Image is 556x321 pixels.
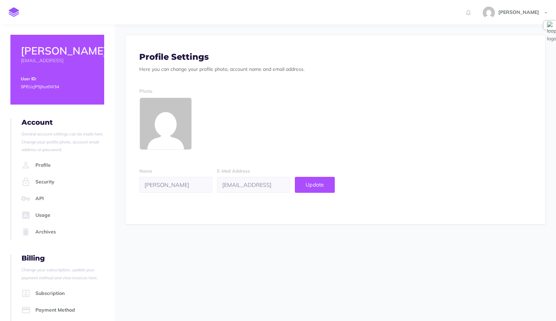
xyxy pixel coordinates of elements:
[19,224,104,240] a: Archives
[19,190,104,207] a: API
[21,57,94,64] p: [EMAIL_ADDRESS]
[22,131,103,152] small: General account settings can be made here. Change your profile photo, account email address or pa...
[9,7,19,17] img: logo-mark.svg
[19,302,104,319] a: Payment Method
[19,174,104,190] a: Security
[295,177,335,193] button: Update
[139,52,531,61] h3: Profile Settings
[21,84,59,89] small: SPEUzJPSjfoz6W34
[22,254,104,262] h4: Billing
[139,167,152,175] label: Name
[495,9,542,15] span: [PERSON_NAME]
[22,118,104,126] h4: Account
[21,76,36,81] small: User ID:
[19,207,104,224] a: Usage
[139,88,152,95] label: Photo
[483,7,495,19] img: 553b2327785c03ac62e17437ea790f36.jpg
[139,65,531,73] p: Here you can change your profile photo, account name and email address.
[22,267,98,280] small: Change your subscription, update your payment method and view invoices here.
[21,45,94,57] h2: [PERSON_NAME]
[19,285,104,302] a: Subscription
[19,157,104,174] a: Profile
[217,167,250,175] label: E-Mail Address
